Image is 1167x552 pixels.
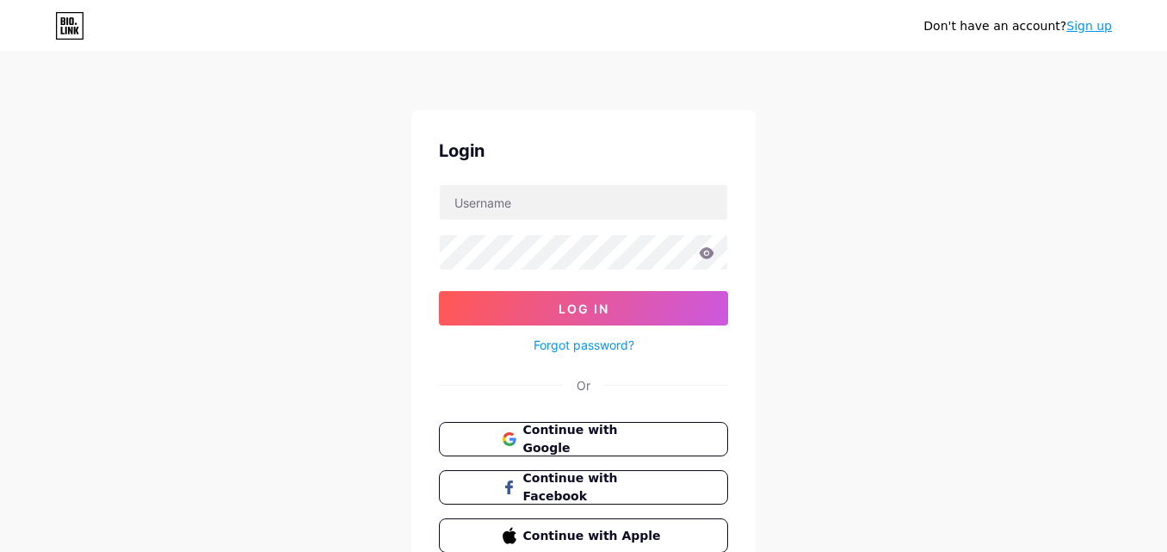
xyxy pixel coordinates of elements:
[577,376,590,394] div: Or
[439,470,728,505] button: Continue with Facebook
[923,17,1112,35] div: Don't have an account?
[439,422,728,456] button: Continue with Google
[439,138,728,164] div: Login
[523,469,665,505] span: Continue with Facebook
[1066,19,1112,33] a: Sign up
[523,527,665,545] span: Continue with Apple
[439,291,728,326] button: Log In
[440,185,727,220] input: Username
[534,336,634,354] a: Forgot password?
[523,421,665,457] span: Continue with Google
[559,301,609,316] span: Log In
